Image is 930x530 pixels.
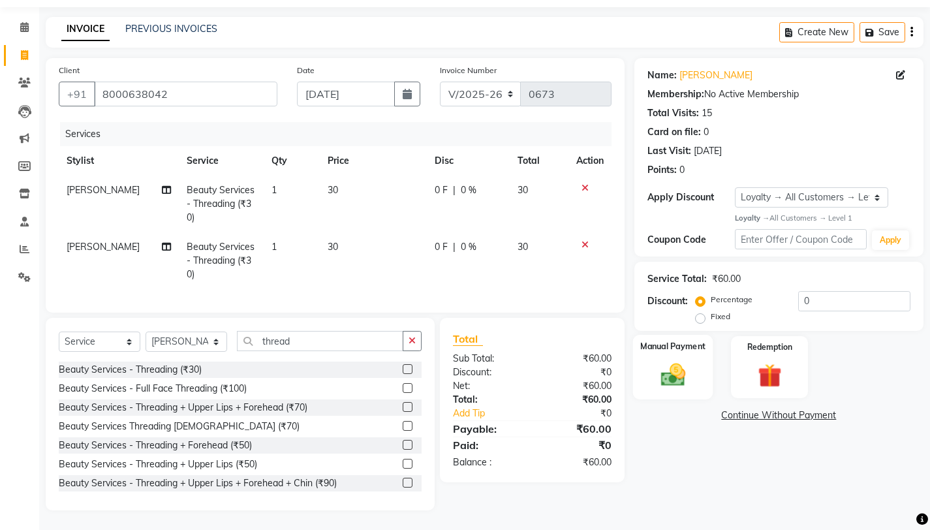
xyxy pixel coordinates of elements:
span: 0 % [461,183,476,197]
div: Total: [443,393,532,407]
label: Redemption [747,341,792,353]
div: Name: [647,69,677,82]
label: Manual Payment [640,341,705,353]
strong: Loyalty → [735,213,769,223]
div: Balance : [443,456,532,469]
div: ₹0 [532,437,621,453]
div: 0 [679,163,685,177]
span: [PERSON_NAME] [67,184,140,196]
label: Client [59,65,80,76]
span: 30 [518,241,528,253]
div: No Active Membership [647,87,910,101]
span: 30 [328,184,338,196]
span: | [453,240,456,254]
div: Beauty Services - Threading (₹30) [59,363,202,377]
span: 0 F [435,183,448,197]
div: ₹60.00 [532,421,621,437]
span: Beauty Services - Threading (₹30) [187,241,255,280]
div: Services [60,122,621,146]
th: Disc [427,146,510,176]
div: ₹60.00 [532,393,621,407]
a: Continue Without Payment [637,409,921,422]
button: Apply [872,230,909,250]
div: ₹60.00 [532,352,621,366]
span: 0 F [435,240,448,254]
a: PREVIOUS INVOICES [125,23,217,35]
span: | [453,183,456,197]
span: 1 [271,184,277,196]
label: Invoice Number [440,65,497,76]
div: Membership: [647,87,704,101]
button: Create New [779,22,854,42]
div: Net: [443,379,532,393]
a: [PERSON_NAME] [679,69,752,82]
div: Beauty Services - Full Face Threading (₹100) [59,382,247,396]
div: ₹60.00 [712,272,741,286]
span: 0 % [461,240,476,254]
button: Save [860,22,905,42]
th: Qty [264,146,320,176]
span: Beauty Services - Threading (₹30) [187,184,255,223]
div: Payable: [443,421,532,437]
span: 1 [271,241,277,253]
th: Service [179,146,264,176]
button: +91 [59,82,95,106]
th: Action [568,146,612,176]
input: Search or Scan [237,331,403,351]
div: ₹0 [547,407,621,420]
div: Sub Total: [443,352,532,366]
div: Service Total: [647,272,707,286]
div: Beauty Services - Threading + Upper Lips + Forehead + Chin (₹90) [59,476,337,490]
div: All Customers → Level 1 [735,213,910,224]
label: Fixed [711,311,730,322]
label: Percentage [711,294,752,305]
a: INVOICE [61,18,110,41]
div: 0 [704,125,709,139]
div: Apply Discount [647,191,735,204]
div: ₹60.00 [532,379,621,393]
div: Paid: [443,437,532,453]
a: Add Tip [443,407,547,420]
div: Coupon Code [647,233,735,247]
th: Total [510,146,568,176]
input: Search by Name/Mobile/Email/Code [94,82,277,106]
div: ₹60.00 [532,456,621,469]
th: Price [320,146,426,176]
div: Discount: [647,294,688,308]
div: Total Visits: [647,106,699,120]
div: Points: [647,163,677,177]
div: ₹0 [532,366,621,379]
div: Beauty Services Threading [DEMOGRAPHIC_DATA] (₹70) [59,420,300,433]
div: Last Visit: [647,144,691,158]
div: [DATE] [694,144,722,158]
label: Date [297,65,315,76]
div: Beauty Services - Threading + Upper Lips (₹50) [59,458,257,471]
div: 15 [702,106,712,120]
div: Card on file: [647,125,701,139]
input: Enter Offer / Coupon Code [735,229,867,249]
div: Discount: [443,366,532,379]
div: Beauty Services - Threading + Forehead (₹50) [59,439,252,452]
th: Stylist [59,146,179,176]
span: Total [453,332,483,346]
img: _cash.svg [653,361,692,389]
span: 30 [328,241,338,253]
div: Beauty Services - Threading + Upper Lips + Forehead (₹70) [59,401,307,414]
span: 30 [518,184,528,196]
span: [PERSON_NAME] [67,241,140,253]
img: _gift.svg [751,361,789,390]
